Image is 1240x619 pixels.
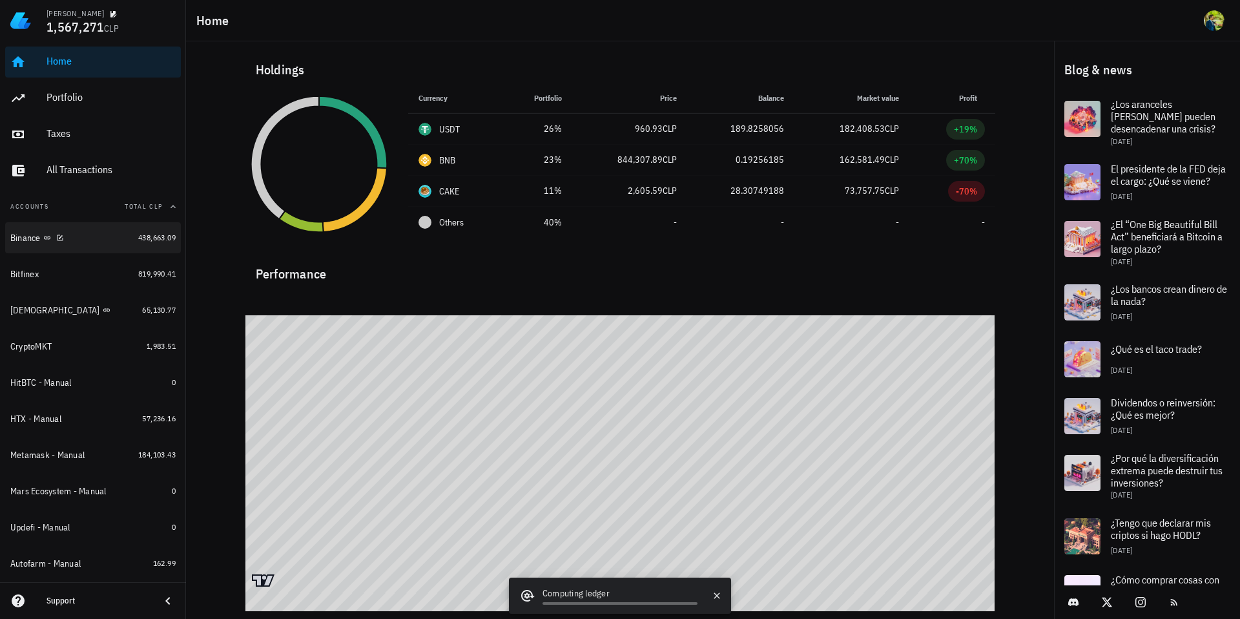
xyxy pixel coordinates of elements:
[674,216,677,228] span: -
[1054,445,1240,508] a: ¿Por qué la diversificación extrema puede destruir tus inversiones? [DATE]
[10,233,41,244] div: Binance
[439,185,460,198] div: CAKE
[1054,154,1240,211] a: El presidente de la FED deja el cargo: ¿Qué se viene? [DATE]
[142,414,176,423] span: 57,236.16
[172,522,176,532] span: 0
[663,123,677,134] span: CLP
[1111,452,1223,489] span: ¿Por qué la diversificación extrema puede destruir tus inversiones?
[5,548,181,579] a: Autofarm - Manual 162.99
[418,154,431,167] div: BNB-icon
[513,153,562,167] div: 23%
[439,216,464,229] span: Others
[172,377,176,387] span: 0
[635,123,663,134] span: 960.93
[1111,282,1227,308] span: ¿Los bancos crean dinero de la nada?
[1054,49,1240,90] div: Blog & news
[1111,162,1226,187] span: El presidente de la FED deja el cargo: ¿Qué se viene?
[147,341,176,351] span: 1,983.51
[5,155,181,186] a: All Transactions
[138,233,176,242] span: 438,663.09
[5,512,181,543] a: Updefi - Manual 0
[697,153,783,167] div: 0.19256185
[513,122,562,136] div: 26%
[10,377,72,388] div: HitBTC - Manual
[10,305,100,316] div: [DEMOGRAPHIC_DATA]
[245,49,995,90] div: Holdings
[418,185,431,198] div: CAKE-icon
[46,127,176,140] div: Taxes
[46,596,150,606] div: Support
[10,341,52,352] div: CryptoMKT
[5,191,181,222] button: AccountsTotal CLP
[10,10,31,31] img: LedgiFi
[956,185,977,198] div: -70%
[954,123,977,136] div: +19%
[1111,396,1215,421] span: Dividendos o reinversión: ¿Qué es mejor?
[5,119,181,150] a: Taxes
[1111,257,1132,266] span: [DATE]
[502,83,572,114] th: Portfolio
[5,295,181,326] a: [DEMOGRAPHIC_DATA] 65,130.77
[10,414,61,425] div: HTX - Manual
[840,154,885,165] span: 162,581.49
[628,185,663,196] span: 2,605.59
[104,23,119,34] span: CLP
[1204,10,1224,31] div: avatar
[1111,191,1132,201] span: [DATE]
[1111,98,1215,135] span: ¿Los aranceles [PERSON_NAME] pueden desencadenar una crisis?
[1054,388,1240,445] a: Dividendos o reinversión: ¿Qué es mejor? [DATE]
[959,93,985,103] span: Profit
[46,91,176,103] div: Portfolio
[138,269,176,278] span: 819,990.41
[1111,342,1202,355] span: ¿Qué es el taco trade?
[5,367,181,398] a: HitBTC - Manual 0
[1111,365,1132,375] span: [DATE]
[5,47,181,78] a: Home
[617,154,663,165] span: 844,307.89
[5,476,181,507] a: Mars Ecosystem - Manual 0
[663,185,677,196] span: CLP
[418,123,431,136] div: USDT-icon
[10,450,85,461] div: Metamask - Manual
[513,184,562,198] div: 11%
[153,558,176,568] span: 162.99
[46,18,104,36] span: 1,567,271
[46,55,176,67] div: Home
[1111,136,1132,146] span: [DATE]
[542,587,697,602] div: Computing ledger
[840,123,885,134] span: 182,408.53
[687,83,794,114] th: Balance
[513,216,562,229] div: 40%
[46,8,104,19] div: [PERSON_NAME]
[885,154,899,165] span: CLP
[1054,211,1240,274] a: ¿El “One Big Beautiful Bill Act” beneficiará a Bitcoin a largo plazo? [DATE]
[138,450,176,459] span: 184,103.43
[1111,425,1132,435] span: [DATE]
[5,258,181,289] a: Bitfinex 819,990.41
[252,574,274,587] a: Charting by TradingView
[794,83,909,114] th: Market value
[196,10,234,31] h1: Home
[172,486,176,496] span: 0
[781,216,784,228] span: -
[896,216,899,228] span: -
[1111,218,1223,255] span: ¿El “One Big Beautiful Bill Act” beneficiará a Bitcoin a largo plazo?
[1054,508,1240,565] a: ¿Tengo que declarar mis criptos si hago HODL? [DATE]
[439,154,456,167] div: BNB
[845,185,885,196] span: 73,757.75
[5,439,181,470] a: Metamask - Manual 184,103.43
[1111,516,1211,541] span: ¿Tengo que declarar mis criptos si hago HODL?
[1111,311,1132,321] span: [DATE]
[885,123,899,134] span: CLP
[245,253,995,284] div: Performance
[1054,331,1240,388] a: ¿Qué es el taco trade? [DATE]
[1111,490,1132,499] span: [DATE]
[125,202,163,211] span: Total CLP
[1111,545,1132,555] span: [DATE]
[5,222,181,253] a: Binance 438,663.09
[408,83,503,114] th: Currency
[697,122,783,136] div: 189.8258056
[46,163,176,176] div: All Transactions
[1054,274,1240,331] a: ¿Los bancos crean dinero de la nada? [DATE]
[663,154,677,165] span: CLP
